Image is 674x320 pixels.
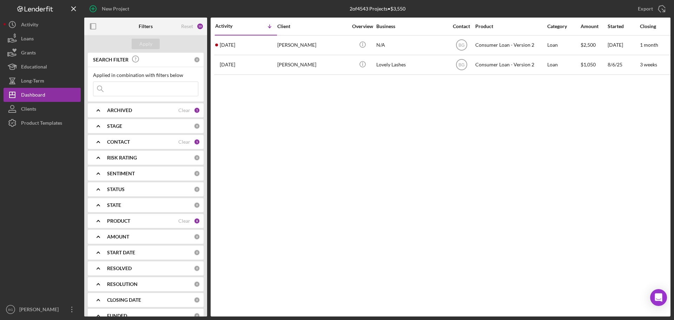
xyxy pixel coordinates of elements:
div: Activity [21,18,38,33]
div: Contact [448,24,475,29]
div: [PERSON_NAME] [18,302,63,318]
div: Applied in combination with filters below [93,72,198,78]
div: Amount [581,24,607,29]
b: SEARCH FILTER [93,57,128,63]
div: Loan [547,36,580,54]
div: Reset [181,24,193,29]
div: Overview [349,24,376,29]
b: RISK RATING [107,155,137,161]
text: BG [8,308,13,312]
button: Grants [4,46,81,60]
b: ARCHIVED [107,107,132,113]
div: $1,050 [581,55,607,74]
button: Activity [4,18,81,32]
div: N/A [376,36,447,54]
time: 2025-08-25 20:39 [220,42,235,48]
b: FUNDED [107,313,127,319]
time: 3 weeks [640,61,657,67]
b: STATE [107,202,121,208]
div: Consumer Loan - Version 2 [475,55,546,74]
div: Grants [21,46,36,61]
div: 0 [194,234,200,240]
div: [PERSON_NAME] [277,36,348,54]
div: 8/6/25 [608,55,639,74]
b: PRODUCT [107,218,130,224]
div: 0 [194,186,200,192]
text: BG [458,43,464,48]
div: Category [547,24,580,29]
button: Apply [132,39,160,49]
div: 0 [194,249,200,256]
div: Consumer Loan - Version 2 [475,36,546,54]
div: Long-Term [21,74,44,90]
div: 0 [194,202,200,208]
button: Long-Term [4,74,81,88]
b: STATUS [107,187,125,192]
div: Clients [21,102,36,118]
time: 2025-08-08 17:06 [220,62,235,67]
div: $2,500 [581,36,607,54]
div: 2 of 4543 Projects • $3,550 [350,6,405,12]
div: Clear [178,107,190,113]
b: RESOLVED [107,266,132,271]
div: [PERSON_NAME] [277,55,348,74]
div: Client [277,24,348,29]
div: 1 [194,139,200,145]
button: Dashboard [4,88,81,102]
b: STAGE [107,123,122,129]
div: 0 [194,123,200,129]
b: CLOSING DATE [107,297,141,303]
div: 10 [197,23,204,30]
div: Business [376,24,447,29]
div: [DATE] [608,36,639,54]
div: Dashboard [21,88,45,104]
div: Clear [178,139,190,145]
div: Product [475,24,546,29]
div: Lovely Lashes [376,55,447,74]
div: 8 [194,218,200,224]
b: RESOLUTION [107,281,138,287]
button: New Project [84,2,136,16]
div: 0 [194,313,200,319]
div: Clear [178,218,190,224]
button: Educational [4,60,81,74]
div: 0 [194,281,200,287]
div: Loans [21,32,34,47]
b: AMOUNT [107,234,129,240]
b: Filters [139,24,153,29]
div: Apply [139,39,152,49]
div: 0 [194,155,200,161]
div: Activity [215,23,246,29]
div: Product Templates [21,116,62,132]
div: Started [608,24,639,29]
div: Export [638,2,653,16]
div: Educational [21,60,47,76]
b: CONTACT [107,139,130,145]
button: Product Templates [4,116,81,130]
text: BG [458,63,464,67]
div: 0 [194,170,200,177]
div: New Project [102,2,129,16]
div: 0 [194,297,200,303]
div: 0 [194,265,200,272]
button: Export [631,2,670,16]
div: 0 [194,57,200,63]
button: BG[PERSON_NAME] [4,302,81,316]
button: Clients [4,102,81,116]
button: Loans [4,32,81,46]
div: 1 [194,107,200,113]
div: Open Intercom Messenger [650,289,667,306]
time: 1 month [640,42,658,48]
div: Loan [547,55,580,74]
b: SENTIMENT [107,171,135,176]
b: START DATE [107,250,135,255]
